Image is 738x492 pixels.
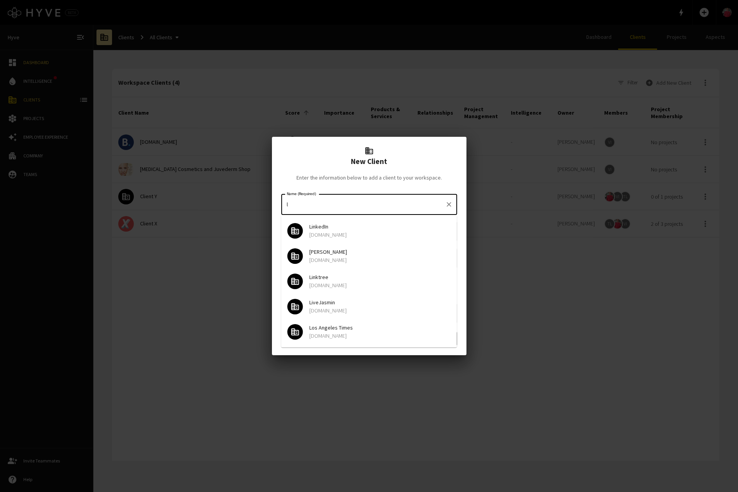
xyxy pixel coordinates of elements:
[309,298,451,307] span: LiveJasmin
[309,231,451,239] p: [DOMAIN_NAME]
[309,307,451,314] p: [DOMAIN_NAME]
[309,324,451,332] span: Los Angeles Times
[309,273,451,281] span: Linktree
[309,248,451,256] span: [PERSON_NAME]
[309,256,451,264] p: [DOMAIN_NAME]
[309,281,451,289] p: [DOMAIN_NAME]
[309,332,451,340] p: [DOMAIN_NAME]
[309,223,451,231] span: LinkedIn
